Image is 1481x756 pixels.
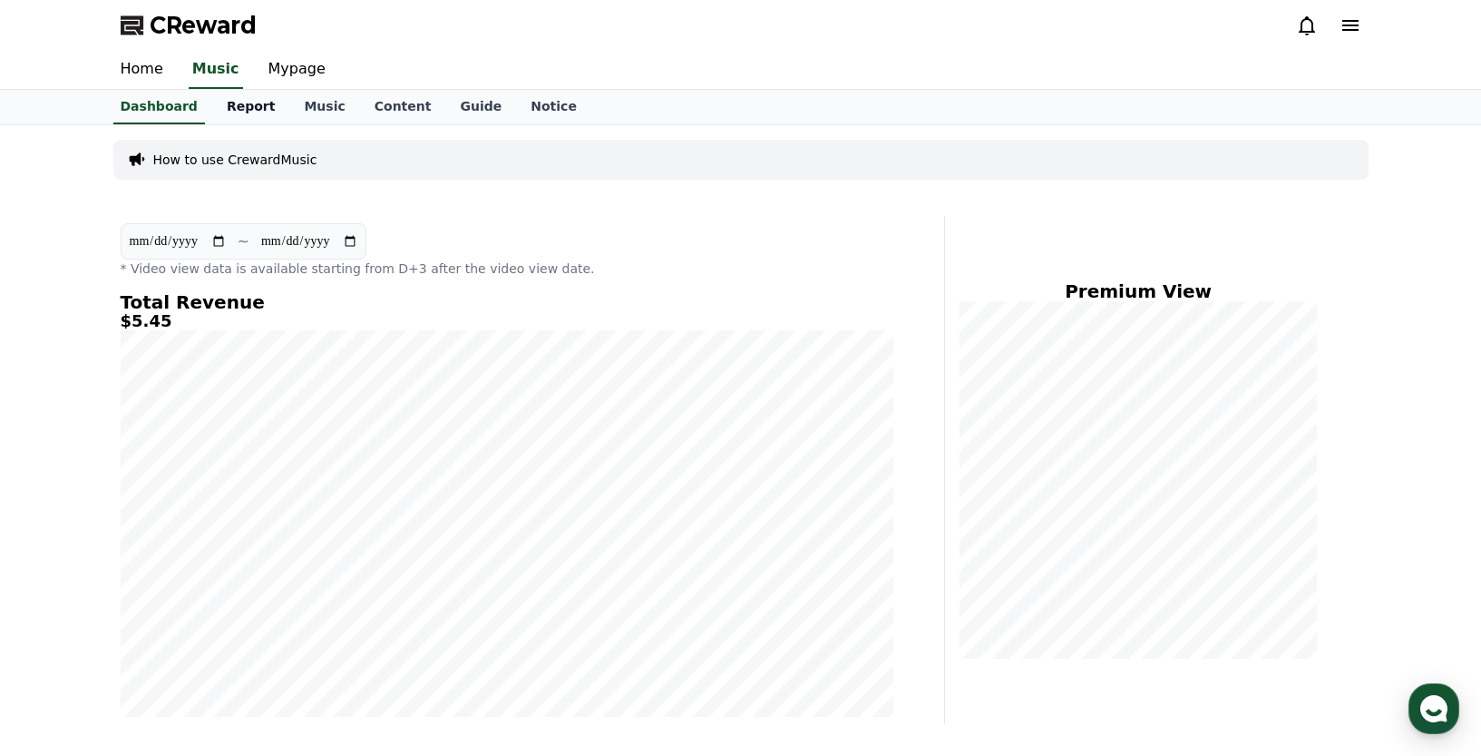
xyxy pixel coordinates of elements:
a: Music [289,90,359,124]
a: Notice [516,90,591,124]
span: CReward [150,11,257,40]
h5: $5.45 [121,312,893,330]
a: Messages [120,575,234,621]
a: Settings [234,575,348,621]
a: Guide [445,90,516,124]
a: Report [212,90,290,124]
a: Music [189,51,243,89]
span: Settings [268,603,313,617]
a: Home [106,51,178,89]
a: Home [5,575,120,621]
h4: Total Revenue [121,292,893,312]
a: Mypage [254,51,340,89]
a: Dashboard [113,90,205,124]
span: Messages [151,604,204,618]
p: ~ [238,231,249,252]
a: Content [360,90,446,124]
p: * Video view data is available starting from D+3 after the video view date. [121,260,893,278]
a: CReward [121,11,257,40]
h4: Premium View [960,281,1318,301]
span: Home [46,603,78,617]
a: How to use CrewardMusic [153,151,317,169]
